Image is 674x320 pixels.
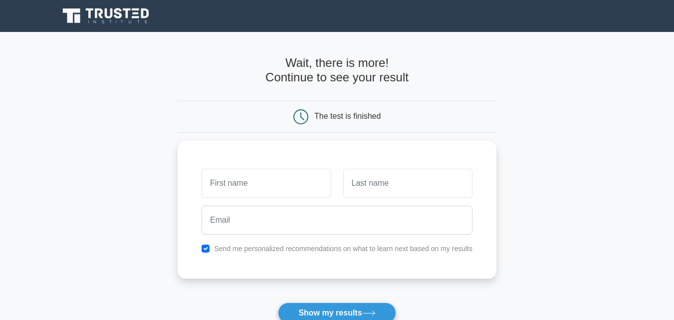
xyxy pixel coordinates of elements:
input: First name [202,169,331,198]
input: Last name [343,169,472,198]
label: Send me personalized recommendations on what to learn next based on my results [214,245,472,253]
div: The test is finished [314,112,381,120]
input: Email [202,206,472,235]
h4: Wait, there is more! Continue to see your result [178,56,496,85]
